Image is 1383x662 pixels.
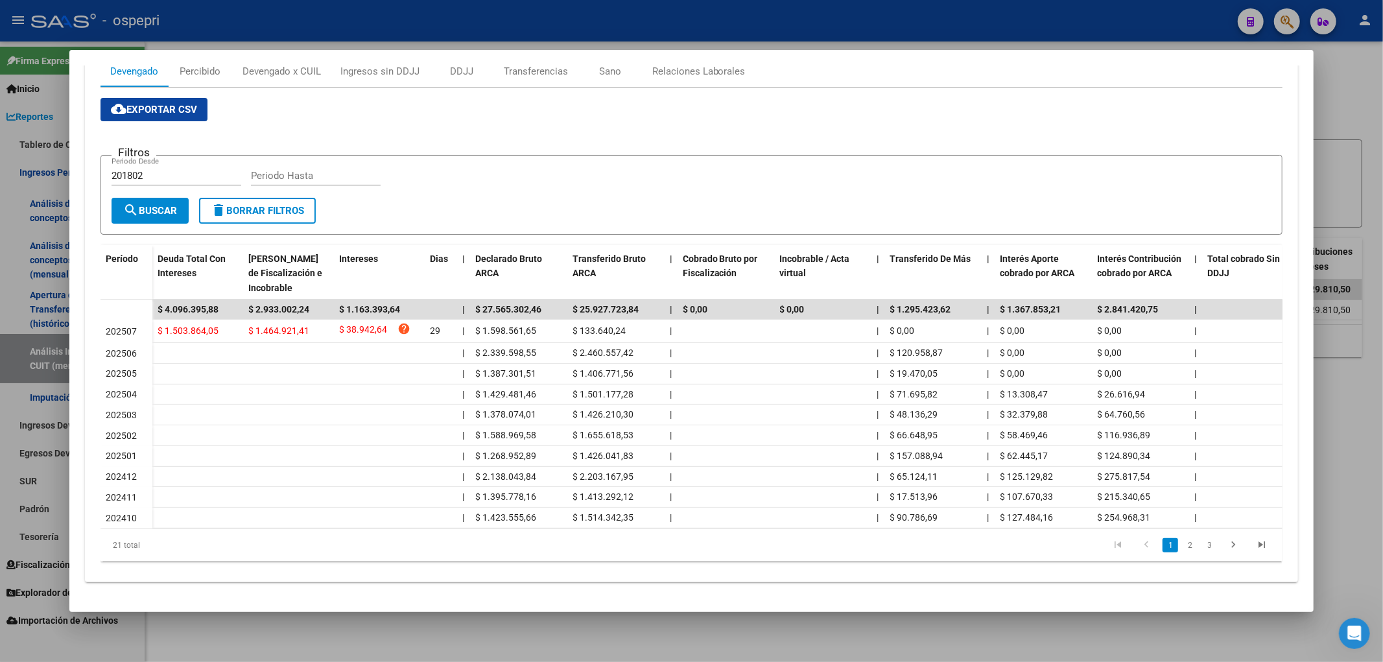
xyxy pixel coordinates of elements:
[100,98,207,121] button: Exportar CSV
[573,409,633,420] span: $ 1.426.210,30
[1221,538,1246,552] a: go to next page
[877,389,879,399] span: |
[242,64,321,78] div: Devengado x CUIL
[1098,451,1151,461] span: $ 124.890,34
[106,326,137,337] span: 202507
[670,451,672,461] span: |
[573,325,626,336] span: $ 133.640,24
[462,491,464,502] span: |
[1201,538,1217,552] a: 3
[877,254,880,264] span: |
[670,491,672,502] span: |
[573,430,633,440] span: $ 1.655.618,53
[670,430,672,440] span: |
[1203,245,1300,302] datatable-header-cell: Total cobrado Sin DDJJ
[475,451,536,461] span: $ 1.268.952,89
[890,348,943,358] span: $ 120.958,87
[1000,348,1025,358] span: $ 0,00
[987,389,989,399] span: |
[1000,368,1025,379] span: $ 0,00
[670,254,672,264] span: |
[987,368,989,379] span: |
[106,431,137,441] span: 202502
[1000,304,1061,314] span: $ 1.367.853,21
[1098,325,1122,336] span: $ 0,00
[982,245,995,302] datatable-header-cell: |
[890,512,938,523] span: $ 90.786,69
[462,368,464,379] span: |
[573,471,633,482] span: $ 2.203.167,95
[1195,325,1197,336] span: |
[683,304,707,314] span: $ 0,00
[890,304,951,314] span: $ 1.295.423,62
[987,471,989,482] span: |
[890,254,971,264] span: Transferido De Más
[1195,389,1197,399] span: |
[106,410,137,420] span: 202503
[1195,512,1197,523] span: |
[211,202,226,218] mat-icon: delete
[573,304,639,314] span: $ 25.927.723,84
[877,451,879,461] span: |
[339,254,378,264] span: Intereses
[1000,325,1025,336] span: $ 0,00
[475,304,541,314] span: $ 27.565.302,46
[199,198,316,224] button: Borrar Filtros
[248,304,309,314] span: $ 2.933.002,24
[248,254,322,294] span: [PERSON_NAME] de Fiscalización e Incobrable
[1180,534,1200,556] li: page 2
[430,325,440,336] span: 29
[987,409,989,420] span: |
[1000,512,1054,523] span: $ 127.484,16
[106,513,137,523] span: 202410
[462,430,464,440] span: |
[106,451,137,461] span: 202501
[573,254,646,279] span: Transferido Bruto ARCA
[1098,348,1122,358] span: $ 0,00
[890,430,938,440] span: $ 66.648,95
[1195,471,1197,482] span: |
[573,491,633,502] span: $ 1.413.292,12
[462,254,465,264] span: |
[877,325,879,336] span: |
[890,471,938,482] span: $ 65.124,11
[1098,471,1151,482] span: $ 275.817,54
[106,254,138,264] span: Período
[106,348,137,359] span: 202506
[106,389,137,399] span: 202504
[1195,491,1197,502] span: |
[100,245,152,300] datatable-header-cell: Período
[877,368,879,379] span: |
[1195,348,1197,358] span: |
[890,368,938,379] span: $ 19.470,05
[462,471,464,482] span: |
[123,205,177,217] span: Buscar
[890,389,938,399] span: $ 71.695,82
[1000,389,1048,399] span: $ 13.308,47
[110,64,158,78] div: Devengado
[1000,471,1054,482] span: $ 125.129,82
[987,304,990,314] span: |
[670,304,672,314] span: |
[475,254,542,279] span: Declarado Bruto ARCA
[1200,534,1219,556] li: page 3
[112,198,189,224] button: Buscar
[1000,491,1054,502] span: $ 107.670,33
[475,471,536,482] span: $ 2.138.043,84
[678,245,775,302] datatable-header-cell: Cobrado Bruto por Fiscalización
[462,304,465,314] span: |
[1093,245,1190,302] datatable-header-cell: Interés Contribución cobrado por ARCA
[462,348,464,358] span: |
[877,430,879,440] span: |
[1182,538,1198,552] a: 2
[670,409,672,420] span: |
[1098,389,1146,399] span: $ 26.616,94
[1195,409,1197,420] span: |
[1195,254,1198,264] span: |
[872,245,885,302] datatable-header-cell: |
[890,409,938,420] span: $ 48.136,29
[1208,254,1281,279] span: Total cobrado Sin DDJJ
[462,389,464,399] span: |
[665,245,678,302] datatable-header-cell: |
[100,529,335,562] div: 21 total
